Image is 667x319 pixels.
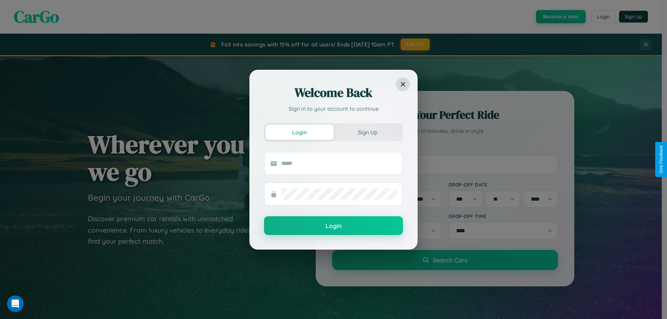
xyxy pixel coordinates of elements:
[264,84,403,101] h2: Welcome Back
[265,125,333,140] button: Login
[264,216,403,235] button: Login
[333,125,402,140] button: Sign Up
[7,295,24,312] iframe: Intercom live chat
[659,145,664,174] div: Give Feedback
[264,104,403,113] p: Sign in to your account to continue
